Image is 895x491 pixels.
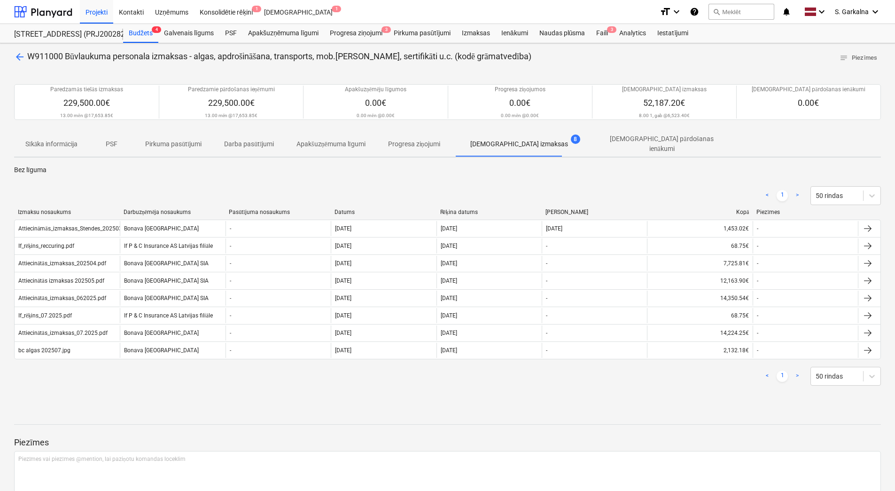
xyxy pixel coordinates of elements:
div: [DATE] [441,277,457,284]
span: 1 [332,6,341,12]
div: - [757,243,758,249]
div: Piezīmes [756,209,855,216]
p: 0.00 mēn @ 0.00€ [501,112,538,119]
div: 14,350.54€ [647,291,752,306]
p: [DEMOGRAPHIC_DATA] izmaksas [622,86,707,94]
div: Analytics [614,24,652,43]
div: Attiecināmās_izmaksas_Stendes_202503.pdf [18,225,132,232]
p: Paredzamās tiešās izmaksas [50,86,123,94]
div: Ienākumi [496,24,534,43]
div: - [546,330,547,336]
span: 52,187.20€ [643,98,685,108]
a: Progresa ziņojumi3 [324,24,388,43]
span: 0.00€ [798,98,819,108]
div: If_rēķins_reccuring.pdf [18,243,74,250]
div: Progresa ziņojumi [324,24,388,43]
div: Iestatījumi [652,24,694,43]
i: format_size [660,6,671,17]
p: Piezīmes [14,437,881,448]
div: Datums [335,209,433,215]
a: Pirkuma pasūtījumi [388,24,456,43]
p: Bez līguma [14,165,881,175]
p: Sīkāka informācija [25,139,78,149]
a: Izmaksas [456,24,496,43]
p: Darba pasūtījumi [224,139,274,149]
a: Next page [792,371,803,382]
div: Bonava [GEOGRAPHIC_DATA] SIA [120,273,225,288]
p: [DEMOGRAPHIC_DATA] izmaksas [470,139,568,149]
span: 229,500.00€ [63,98,110,108]
p: Pirkuma pasūtījumi [145,139,202,149]
div: 7,725.81€ [647,256,752,271]
p: Paredzamie pārdošanas ieņēmumi [188,86,275,94]
button: Meklēt [708,4,774,20]
div: - [230,277,231,284]
div: - [546,347,547,354]
div: [DATE] [441,312,457,319]
a: Page 1 is your current page [777,371,788,382]
span: 3 [381,26,391,33]
i: notifications [782,6,791,17]
div: [DATE] [335,312,351,319]
span: W911000 Būvlaukuma personala izmaksas - algas, apdrošināšana, transports, mob.sakari, sertifikāti... [27,51,531,61]
div: Attiecinātās_izmaksas_202504.pdf [18,260,106,267]
div: [DATE] [335,277,351,284]
a: PSF [219,24,242,43]
div: If P & C Insurance AS Latvijas filiāle [120,238,225,253]
p: Progresa ziņojumi [388,139,440,149]
div: 14,224.25€ [647,325,752,341]
div: bc algas 202507.jpg [18,347,70,354]
button: Piezīmes [836,51,881,65]
div: 68.75€ [647,238,752,253]
p: 13.00 mēn @ 17,653.85€ [205,112,257,119]
iframe: Chat Widget [848,446,895,491]
i: keyboard_arrow_down [870,6,881,17]
div: Bonava [GEOGRAPHIC_DATA] SIA [120,291,225,306]
i: Zināšanu pamats [690,6,699,17]
div: [STREET_ADDRESS] (PRJ2002826) 2601978 [14,30,112,40]
div: - [546,260,547,267]
span: arrow_back [14,51,25,63]
div: Faili [591,24,614,43]
div: - [546,295,547,301]
div: [DATE] [335,295,351,301]
div: Budžets [123,24,158,43]
div: - [230,312,231,319]
div: Bonava [GEOGRAPHIC_DATA] [120,221,225,236]
div: Kopā [651,209,749,216]
p: PSF [100,139,123,149]
a: Apakšuzņēmuma līgumi [242,24,324,43]
span: 0.00€ [509,98,530,108]
div: [PERSON_NAME] [545,209,644,215]
div: [DATE] [335,330,351,336]
i: keyboard_arrow_down [671,6,682,17]
div: [DATE] [441,260,457,267]
div: [DATE] [335,347,351,354]
span: 4 [152,26,161,33]
div: - [757,225,758,232]
span: 1 [252,6,261,12]
span: notes [840,54,848,62]
div: [DATE] [441,243,457,249]
div: If_rēķins_07.2025.pdf [18,312,72,319]
div: Bonava [GEOGRAPHIC_DATA] [120,325,225,341]
div: [DATE] [441,330,457,336]
div: [DATE] [441,225,457,232]
div: - [230,347,231,354]
div: Pasūtījuma nosaukums [229,209,327,216]
div: - [757,277,758,284]
div: Bonava [GEOGRAPHIC_DATA] [120,343,225,358]
div: 12,163.90€ [647,273,752,288]
p: [DEMOGRAPHIC_DATA] pārdošanas ienākumi [598,134,726,154]
div: - [546,243,547,249]
a: Naudas plūsma [534,24,591,43]
p: Apakšuzņēmēju līgumos [345,86,406,94]
span: Piezīmes [840,53,877,63]
p: Apakšuzņēmuma līgumi [296,139,366,149]
div: - [757,295,758,301]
